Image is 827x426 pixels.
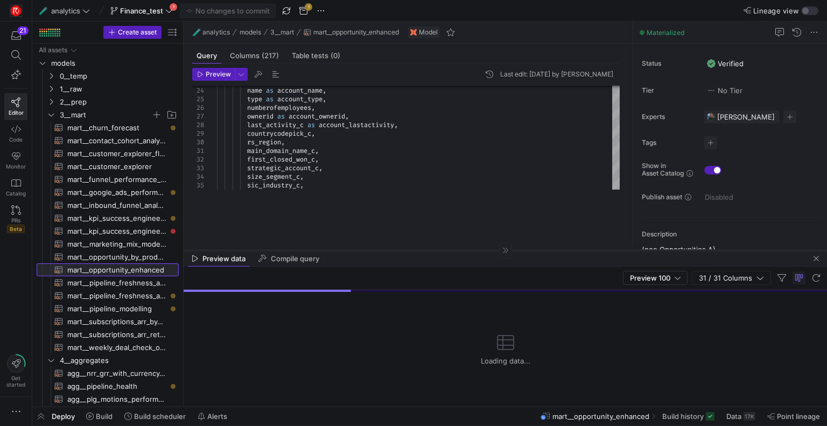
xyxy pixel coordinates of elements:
span: No Tier [707,86,742,95]
span: Loading data... [481,357,530,365]
button: 21 [4,26,27,45]
span: mart__pipeline_freshness_analysis​​​​​​​​​​ [67,290,166,302]
div: Press SPACE to select this row. [37,160,179,173]
span: , [323,95,326,103]
div: Press SPACE to select this row. [37,108,179,121]
span: PRs [11,217,20,224]
button: Build history [657,407,719,425]
span: , [323,86,326,95]
span: mart__weekly_deal_check_opps​​​​​​​​​​ [67,341,166,354]
span: mart__churn_forecast​​​​​​​​​​ [67,122,166,134]
a: mart__kpi_success_engineering​​​​​​​​​​ [37,225,179,238]
span: Build [96,412,113,421]
span: analytics [51,6,80,15]
span: mart__customer_explorer​​​​​​​​​​ [67,160,166,173]
span: countrycodepick_c [247,129,311,138]
span: mart__subscriptions_arr_by_product​​​​​​​​​​ [67,316,166,328]
a: agg__pipeline_health​​​​​​​​​​ [37,380,179,393]
span: Alerts [207,412,227,421]
span: models [240,29,261,36]
span: , [281,138,285,146]
span: 🧪 [39,7,47,15]
span: Preview [206,71,231,78]
span: Preview 100 [630,274,670,282]
a: Editor [4,93,27,120]
div: Press SPACE to select this row. [37,173,179,186]
span: 1__raw [60,83,177,95]
span: mart__opportunity_enhanced [552,412,649,421]
span: mart__google_ads_performance_analysis_rolling​​​​​​​​​​ [67,186,166,199]
span: Catalog [6,190,26,197]
div: Press SPACE to select this row. [37,186,179,199]
button: Finance_test [108,4,176,18]
span: , [311,129,315,138]
div: Press SPACE to select this row. [37,225,179,238]
span: 3__mart [60,109,151,121]
div: Press SPACE to select this row. [37,354,179,367]
img: No tier [707,86,716,95]
div: Press SPACE to select this row. [37,69,179,82]
span: Compile query [271,255,319,262]
span: agg__plg_motions_performance​​​​​​​​​​ [67,393,166,406]
span: account_lastactivity [319,121,394,129]
span: agg__nrr_grr_with_currency_switcher​​​​​​​​​​ [67,367,166,380]
a: Catalog [4,174,27,201]
a: mart__subscriptions_arr_retention_calculations​​​​​​​​​​ [37,328,179,341]
div: Press SPACE to select this row. [37,95,179,108]
div: 28 [192,121,204,129]
a: mart__weekly_deal_check_opps​​​​​​​​​​ [37,341,179,354]
span: Finance_test [120,6,163,15]
div: Press SPACE to select this row. [37,238,179,250]
button: Preview [192,68,235,81]
a: https://storage.googleapis.com/y42-prod-data-exchange/images/C0c2ZRu8XU2mQEXUlKrTCN4i0dD3czfOt8UZ... [4,2,27,20]
span: mart__inbound_funnel_analysis​​​​​​​​​​ [67,199,166,212]
span: 0__temp [60,70,177,82]
button: Data17K [721,407,760,425]
a: mart__opportunity_by_product_line​​​​​​​​​​ [37,250,179,263]
a: mart__inbound_funnel_analysis​​​​​​​​​​ [37,199,179,212]
a: mart__funnel_performance_analysis__monthly_with_forecast​​​​​​​​​​ [37,173,179,186]
div: Press SPACE to select this row. [37,276,179,289]
span: 4__aggregates [60,354,177,367]
button: VerifiedVerified [704,57,746,71]
button: Build scheduler [120,407,191,425]
span: Columns [230,52,279,59]
span: first_closed_won_c [247,155,315,164]
span: , [311,103,315,112]
span: , [315,155,319,164]
a: mart__pipeline_freshness_analysis_with_renewals​​​​​​​​​​ [37,276,179,289]
div: Press SPACE to select this row. [37,57,179,69]
span: mart__kpi_success_engineering​​​​​​​​​​ [67,225,166,238]
span: Build history [662,412,704,421]
a: agg__plg_motions_performance​​​​​​​​​​ [37,393,179,406]
a: mart__churn_forecast​​​​​​​​​​ [37,121,179,134]
span: mart__subscriptions_arr_retention_calculations​​​​​​​​​​ [67,329,166,341]
div: 34 [192,172,204,181]
a: mart__kpi_success_engineering_historical​​​​​​​​​​ [37,212,179,225]
a: Monitor [4,147,27,174]
span: mart__contact_cohort_analysis​​​​​​​​​​ [67,135,166,147]
div: Press SPACE to select this row. [37,212,179,225]
span: account_ownerid [289,112,345,121]
button: 31 / 31 Columns [692,271,771,285]
span: 31 / 31 Columns [699,274,756,282]
a: mart__contact_cohort_analysis​​​​​​​​​​ [37,134,179,147]
span: , [300,181,304,190]
button: Point lineage [762,407,825,425]
span: Point lineage [777,412,820,421]
span: Editor [9,109,24,116]
a: mart__pipeline_freshness_analysis​​​​​​​​​​ [37,289,179,302]
span: size_segment_c [247,172,300,181]
div: 26 [192,103,204,112]
div: 24 [192,86,204,95]
div: 35 [192,181,204,190]
button: 🧪analytics [190,26,233,39]
span: strategic_account_c [247,164,319,172]
div: 17K [744,412,755,421]
span: type [247,95,262,103]
span: 2__prep [60,96,177,108]
span: 3__mart [270,29,294,36]
a: mart__marketing_mix_modelling​​​​​​​​​​ [37,238,179,250]
span: sic_industry_c [247,181,300,190]
button: 🧪analytics [37,4,93,18]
